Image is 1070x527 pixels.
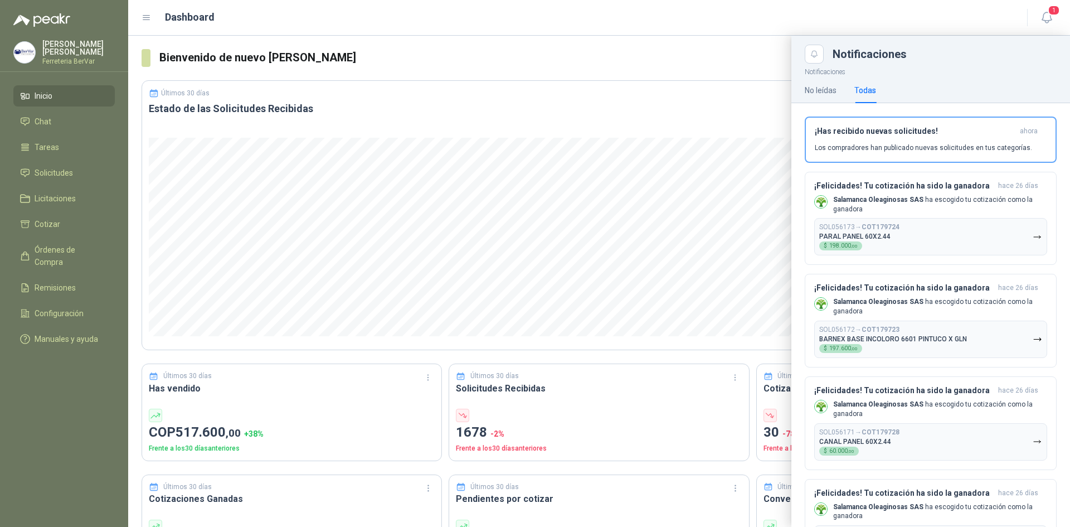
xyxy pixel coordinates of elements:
b: COT179728 [862,428,899,436]
a: Configuración [13,303,115,324]
p: ha escogido tu cotización como la ganadora [833,297,1047,316]
div: Notificaciones [833,49,1057,60]
p: ha escogido tu cotización como la ganadora [833,195,1047,214]
p: Ferreteria BerVar [42,58,115,65]
p: SOL056173 → [819,223,899,231]
span: Remisiones [35,282,76,294]
img: Company Logo [815,298,827,310]
p: Notificaciones [791,64,1070,78]
h3: ¡Felicidades! Tu cotización ha sido la ganadora [814,181,994,191]
span: Licitaciones [35,192,76,205]
a: Manuales y ayuda [13,328,115,350]
span: ahora [1020,127,1038,136]
img: Company Logo [815,400,827,413]
button: ¡Has recibido nuevas solicitudes!ahora Los compradores han publicado nuevas solicitudes en tus ca... [805,117,1057,163]
button: SOL056172→COT179723BARNEX BASE INCOLORO 6601 PINTUCO X GLN$197.600,00 [814,321,1047,358]
img: Logo peakr [13,13,70,27]
span: hace 26 días [998,489,1038,498]
a: Remisiones [13,277,115,298]
p: SOL056171 → [819,428,899,437]
p: SOL056172 → [819,326,899,334]
p: ha escogido tu cotización como la ganadora [833,502,1047,521]
a: Tareas [13,137,115,158]
div: Todas [854,84,876,96]
span: Cotizar [35,218,60,230]
a: Solicitudes [13,162,115,183]
a: Inicio [13,85,115,107]
p: CANAL PANEL 60X2.44 [819,438,891,446]
b: COT179723 [862,326,899,333]
a: Órdenes de Compra [13,239,115,273]
b: Salamanca Oleaginosas SAS [833,298,923,306]
img: Company Logo [815,196,827,208]
div: $ [819,447,859,456]
a: Licitaciones [13,188,115,209]
b: Salamanca Oleaginosas SAS [833,400,923,408]
p: [PERSON_NAME] [PERSON_NAME] [42,40,115,56]
h3: ¡Felicidades! Tu cotización ha sido la ganadora [814,489,994,498]
img: Company Logo [14,42,35,63]
span: 60.000 [829,448,854,454]
span: 1 [1048,5,1060,16]
span: Configuración [35,307,84,320]
img: Company Logo [815,503,827,515]
p: BARNEX BASE INCOLORO 6601 PINTUCO X GLN [819,335,967,343]
button: SOL056171→COT179728CANAL PANEL 60X2.44$60.000,00 [814,423,1047,461]
h3: ¡Has recibido nuevas solicitudes! [815,127,1015,136]
h3: ¡Felicidades! Tu cotización ha sido la ganadora [814,386,994,395]
h3: ¡Felicidades! Tu cotización ha sido la ganadora [814,283,994,293]
a: Cotizar [13,214,115,235]
p: PARAL PANEL 60X2.44 [819,233,891,240]
button: ¡Felicidades! Tu cotización ha sido la ganadorahace 26 días Company LogoSalamanca Oleaginosas SAS... [805,376,1057,470]
a: Chat [13,111,115,132]
span: ,00 [851,346,858,351]
div: No leídas [805,84,836,96]
span: 198.000 [829,243,858,249]
span: Tareas [35,141,59,153]
b: Salamanca Oleaginosas SAS [833,503,923,511]
button: ¡Felicidades! Tu cotización ha sido la ganadorahace 26 días Company LogoSalamanca Oleaginosas SAS... [805,172,1057,265]
span: Manuales y ayuda [35,333,98,345]
span: 197.600 [829,346,858,351]
button: SOL056173→COT179724PARAL PANEL 60X2.44$198.000,00 [814,218,1047,255]
b: COT179724 [862,223,899,231]
span: Chat [35,115,51,128]
b: Salamanca Oleaginosas SAS [833,196,923,204]
button: ¡Felicidades! Tu cotización ha sido la ganadorahace 26 días Company LogoSalamanca Oleaginosas SAS... [805,274,1057,368]
div: $ [819,344,862,353]
span: hace 26 días [998,386,1038,395]
button: Close [805,45,824,64]
span: Solicitudes [35,167,73,179]
span: ,00 [848,449,854,454]
span: hace 26 días [998,283,1038,293]
span: ,00 [851,244,858,249]
span: Órdenes de Compra [35,244,104,268]
button: 1 [1037,8,1057,28]
p: Los compradores han publicado nuevas solicitudes en tus categorías. [815,143,1032,153]
div: $ [819,241,862,250]
h1: Dashboard [165,9,215,25]
span: hace 26 días [998,181,1038,191]
p: ha escogido tu cotización como la ganadora [833,400,1047,419]
span: Inicio [35,90,52,102]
